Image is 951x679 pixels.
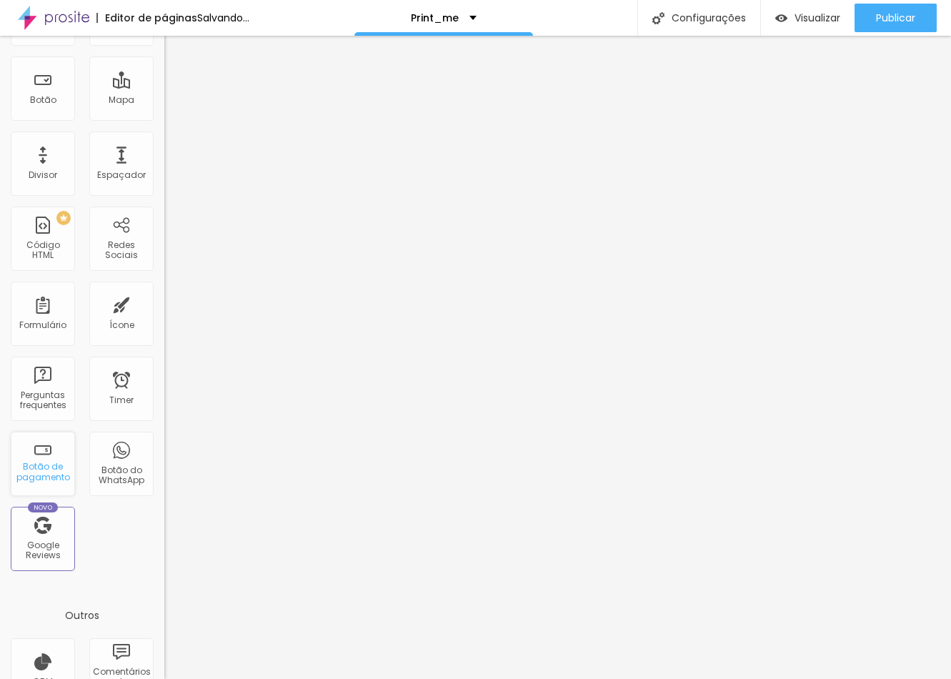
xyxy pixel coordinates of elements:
button: Visualizar [761,4,855,32]
img: view-1.svg [775,12,787,24]
div: Ícone [109,320,134,330]
div: Botão de pagamento [14,462,71,482]
div: Salvando... [197,13,249,23]
iframe: Editor [164,36,951,679]
div: Formulário [19,320,66,330]
span: Visualizar [795,12,840,24]
div: Espaçador [97,170,146,180]
div: Botão do WhatsApp [93,465,149,486]
div: Novo [28,502,59,512]
button: Publicar [855,4,937,32]
img: Icone [652,12,664,24]
div: Botão [30,95,56,105]
div: Mapa [109,95,134,105]
div: Perguntas frequentes [14,390,71,411]
div: Divisor [29,170,57,180]
div: Código HTML [14,240,71,261]
p: Print_me [411,13,459,23]
div: Editor de páginas [96,13,197,23]
div: Timer [109,395,134,405]
div: Google Reviews [14,540,71,561]
span: Publicar [876,12,915,24]
div: Redes Sociais [93,240,149,261]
